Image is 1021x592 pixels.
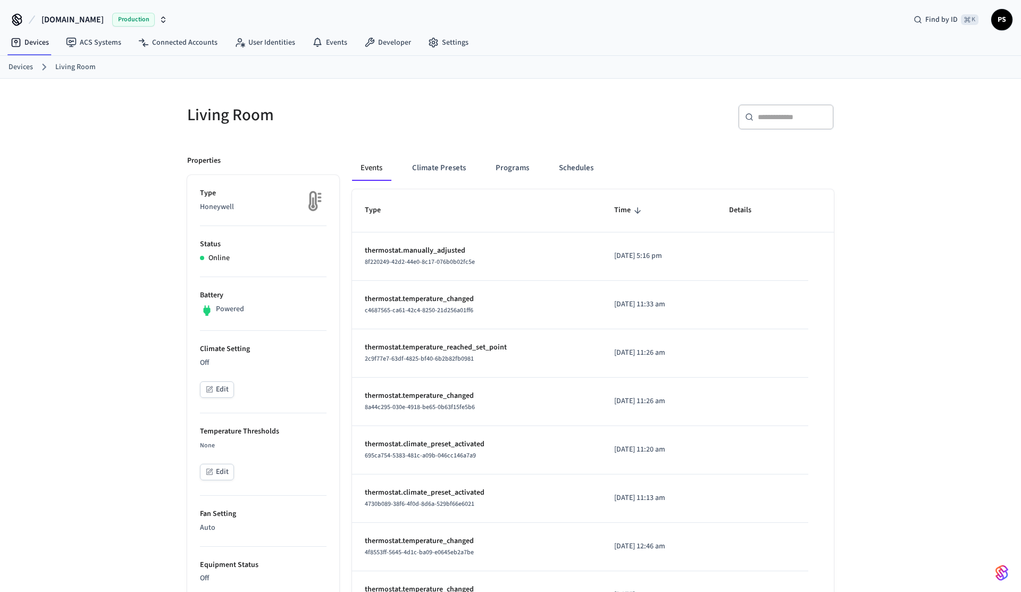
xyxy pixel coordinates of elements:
p: Off [200,573,327,584]
span: 8f220249-42d2-44e0-8c17-076b0b02fc5e [365,257,475,266]
a: Settings [420,33,477,52]
img: thermostat_fallback [300,188,327,214]
span: None [200,441,215,450]
span: 4f8553ff-5645-4d1c-ba09-e0645eb2a7be [365,548,474,557]
p: [DATE] 11:13 am [614,493,704,504]
p: [DATE] 11:20 am [614,444,704,455]
a: Living Room [55,62,96,73]
span: Production [112,13,155,27]
span: 2c9f77e7-63df-4825-bf40-6b2b82fb0981 [365,354,474,363]
span: ⌘ K [961,14,978,25]
p: Properties [187,155,221,166]
a: Connected Accounts [130,33,226,52]
span: 8a44c295-030e-4918-be65-0b63f15fe5b6 [365,403,475,412]
p: Type [200,188,327,199]
p: Auto [200,522,327,533]
p: Off [200,357,327,369]
div: Find by ID⌘ K [905,10,987,29]
p: Temperature Thresholds [200,426,327,437]
button: Climate Presets [404,155,474,181]
p: Fan Setting [200,508,327,520]
p: [DATE] 11:26 am [614,347,704,358]
p: [DATE] 5:16 pm [614,251,704,262]
p: thermostat.manually_adjusted [365,245,589,256]
p: thermostat.climate_preset_activated [365,487,589,498]
p: Honeywell [200,202,327,213]
p: Status [200,239,327,250]
span: Type [365,202,395,219]
p: Climate Setting [200,344,327,355]
p: [DATE] 11:33 am [614,299,704,310]
button: Edit [200,464,234,480]
p: thermostat.climate_preset_activated [365,439,589,450]
span: c4687565-ca61-42c4-8250-21d256a01ff6 [365,306,473,315]
span: Find by ID [925,14,958,25]
a: Devices [2,33,57,52]
p: Powered [216,304,244,315]
p: thermostat.temperature_changed [365,536,589,547]
a: Developer [356,33,420,52]
p: [DATE] 12:46 am [614,541,704,552]
a: Events [304,33,356,52]
a: ACS Systems [57,33,130,52]
span: 4730b089-38f6-4f0d-8d6a-529bf66e6021 [365,499,474,508]
img: SeamLogoGradient.69752ec5.svg [995,564,1008,581]
p: thermostat.temperature_changed [365,390,589,402]
p: [DATE] 11:26 am [614,396,704,407]
button: Edit [200,381,234,398]
span: [DOMAIN_NAME] [41,13,104,26]
button: Programs [487,155,538,181]
a: User Identities [226,33,304,52]
span: Time [614,202,645,219]
p: Equipment Status [200,560,327,571]
span: 695ca754-5383-481c-a09b-046cc146a7a9 [365,451,476,460]
p: Battery [200,290,327,301]
p: thermostat.temperature_reached_set_point [365,342,589,353]
button: PS [991,9,1012,30]
span: PS [992,10,1011,29]
p: thermostat.temperature_changed [365,294,589,305]
button: Events [352,155,391,181]
span: Details [729,202,765,219]
button: Schedules [550,155,602,181]
a: Devices [9,62,33,73]
p: Online [208,253,230,264]
h5: Living Room [187,104,504,126]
